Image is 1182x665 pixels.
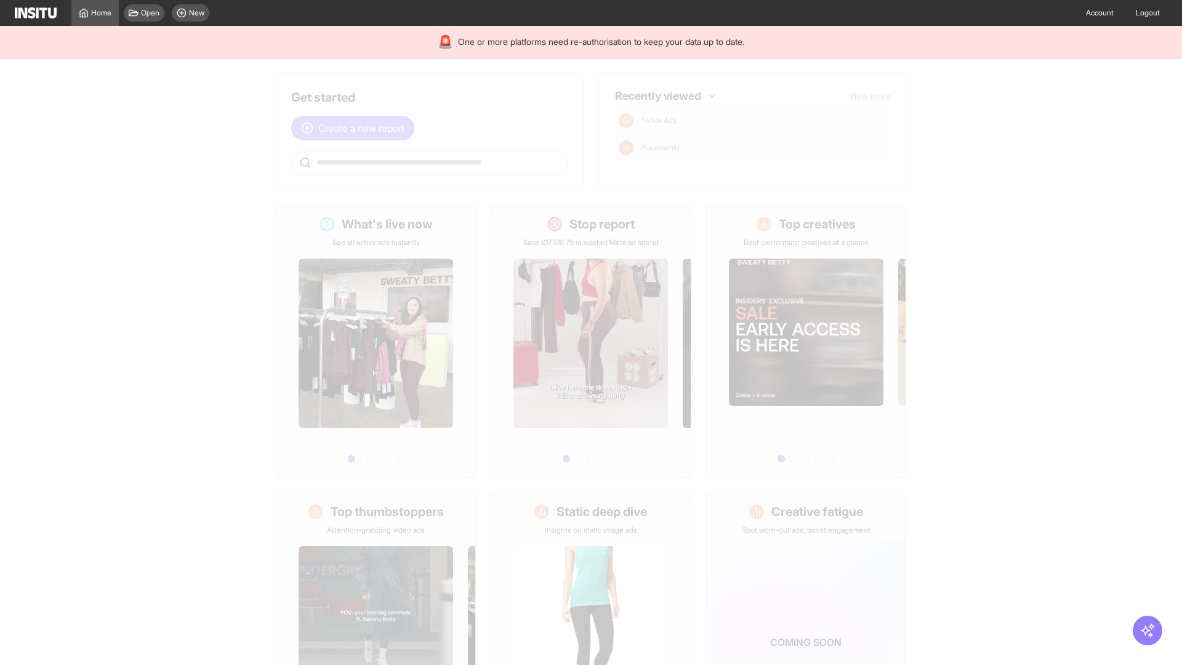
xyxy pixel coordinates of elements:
img: Logo [15,7,57,18]
span: Open [141,8,159,18]
div: 🚨 [438,33,453,50]
span: Home [91,8,111,18]
span: One or more platforms need re-authorisation to keep your data up to date. [458,36,744,48]
span: New [189,8,204,18]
